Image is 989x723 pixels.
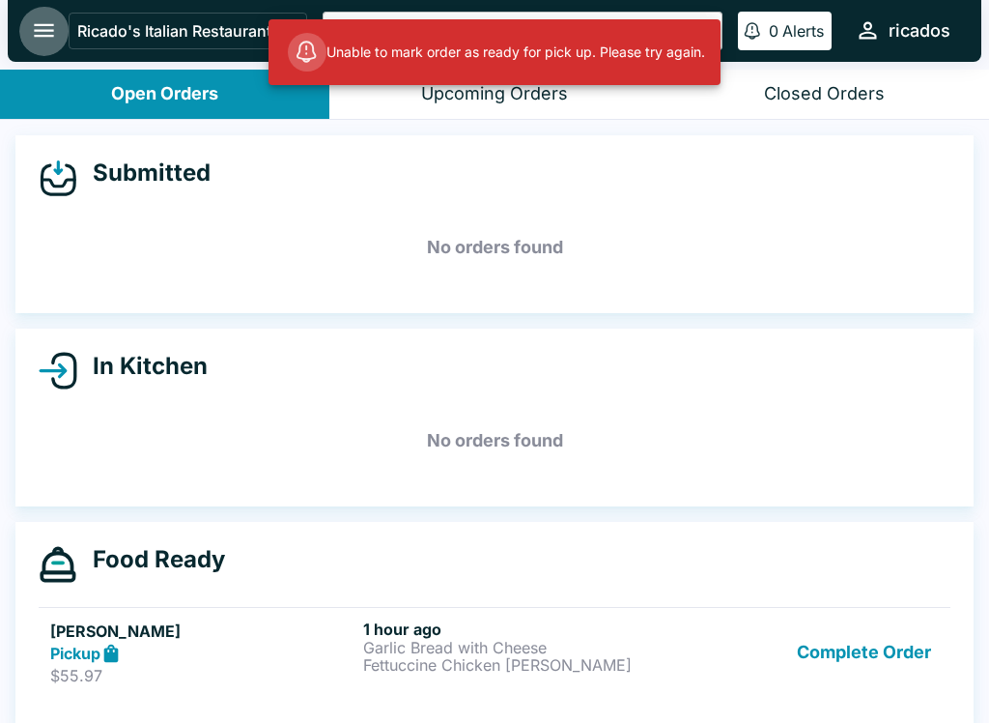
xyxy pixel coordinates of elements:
[77,352,208,381] h4: In Kitchen
[50,666,355,685] p: $55.97
[789,620,939,686] button: Complete Order
[782,21,824,41] p: Alerts
[769,21,778,41] p: 0
[363,656,668,674] p: Fettuccine Chicken [PERSON_NAME]
[39,607,950,698] a: [PERSON_NAME]Pickup$55.971 hour agoGarlic Bread with CheeseFettuccine Chicken [PERSON_NAME]Comple...
[77,545,225,574] h4: Food Ready
[69,13,307,49] button: Ricado's Italian Restaurant
[77,159,211,188] h4: Submitted
[50,644,100,663] strong: Pickup
[363,639,668,656] p: Garlic Bread with Cheese
[889,19,950,43] div: ricados
[847,10,958,51] button: ricados
[363,620,668,639] h6: 1 hour ago
[288,25,705,79] div: Unable to mark order as ready for pick up. Please try again.
[421,83,568,105] div: Upcoming Orders
[77,21,271,41] p: Ricado's Italian Restaurant
[39,406,950,476] h5: No orders found
[19,6,69,55] button: open drawer
[111,83,218,105] div: Open Orders
[50,620,355,643] h5: [PERSON_NAME]
[39,213,950,282] h5: No orders found
[764,83,885,105] div: Closed Orders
